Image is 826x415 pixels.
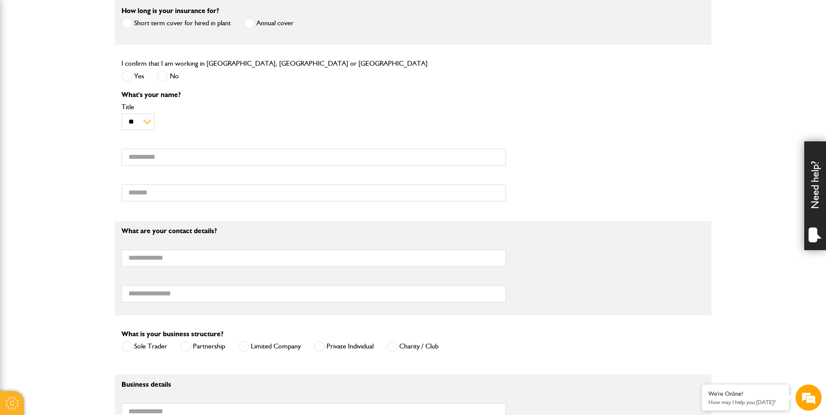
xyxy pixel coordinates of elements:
label: How long is your insurance for? [121,7,219,14]
input: Enter your phone number [11,132,159,151]
img: d_20077148190_company_1631870298795_20077148190 [15,48,37,60]
label: Annual cover [244,18,293,29]
label: I confirm that I am working in [GEOGRAPHIC_DATA], [GEOGRAPHIC_DATA] or [GEOGRAPHIC_DATA] [121,60,428,67]
label: Partnership [180,341,225,352]
div: Chat with us now [45,49,146,60]
label: What is your business structure? [121,331,223,338]
div: We're Online! [708,390,782,398]
div: Need help? [804,141,826,250]
input: Enter your email address [11,106,159,125]
label: Private Individual [314,341,374,352]
label: Short term cover for hired in plant [121,18,231,29]
p: What are your contact details? [121,228,506,234]
label: Yes [121,71,144,82]
label: Limited Company [238,341,301,352]
label: Title [121,104,506,110]
label: Charity / Club [387,341,438,352]
textarea: Type your message and hit 'Enter' [11,157,159,261]
label: No [157,71,179,82]
input: Enter your last name [11,80,159,100]
p: What's your name? [121,91,506,98]
p: Business details [121,381,506,388]
div: Minimize live chat window [143,4,164,25]
label: Sole Trader [121,341,167,352]
em: Start Chat [118,268,158,280]
p: How may I help you today? [708,399,782,405]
